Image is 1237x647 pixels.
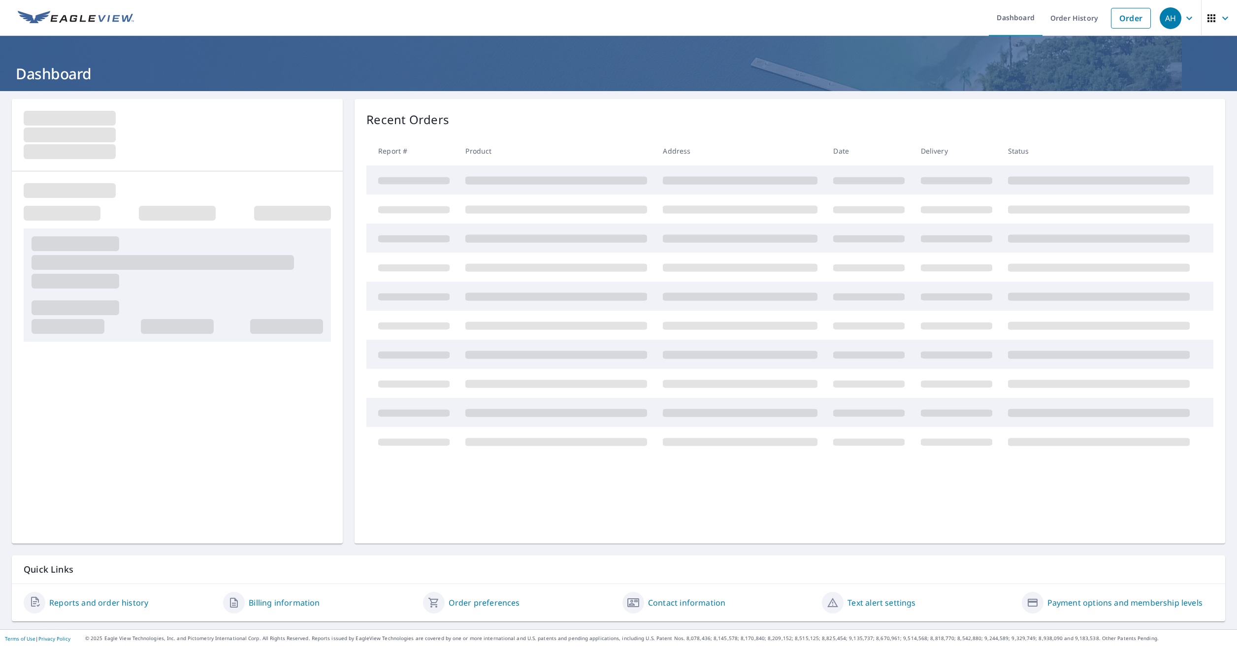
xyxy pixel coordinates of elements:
[18,11,134,26] img: EV Logo
[366,136,457,165] th: Report #
[648,597,725,609] a: Contact information
[38,635,70,642] a: Privacy Policy
[24,563,1213,576] p: Quick Links
[457,136,655,165] th: Product
[12,64,1225,84] h1: Dashboard
[1111,8,1151,29] a: Order
[85,635,1232,642] p: © 2025 Eagle View Technologies, Inc. and Pictometry International Corp. All Rights Reserved. Repo...
[1000,136,1198,165] th: Status
[49,597,148,609] a: Reports and order history
[847,597,915,609] a: Text alert settings
[1047,597,1203,609] a: Payment options and membership levels
[913,136,1000,165] th: Delivery
[5,636,70,642] p: |
[1160,7,1181,29] div: AH
[5,635,35,642] a: Terms of Use
[449,597,520,609] a: Order preferences
[366,111,449,129] p: Recent Orders
[655,136,825,165] th: Address
[825,136,912,165] th: Date
[249,597,320,609] a: Billing information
